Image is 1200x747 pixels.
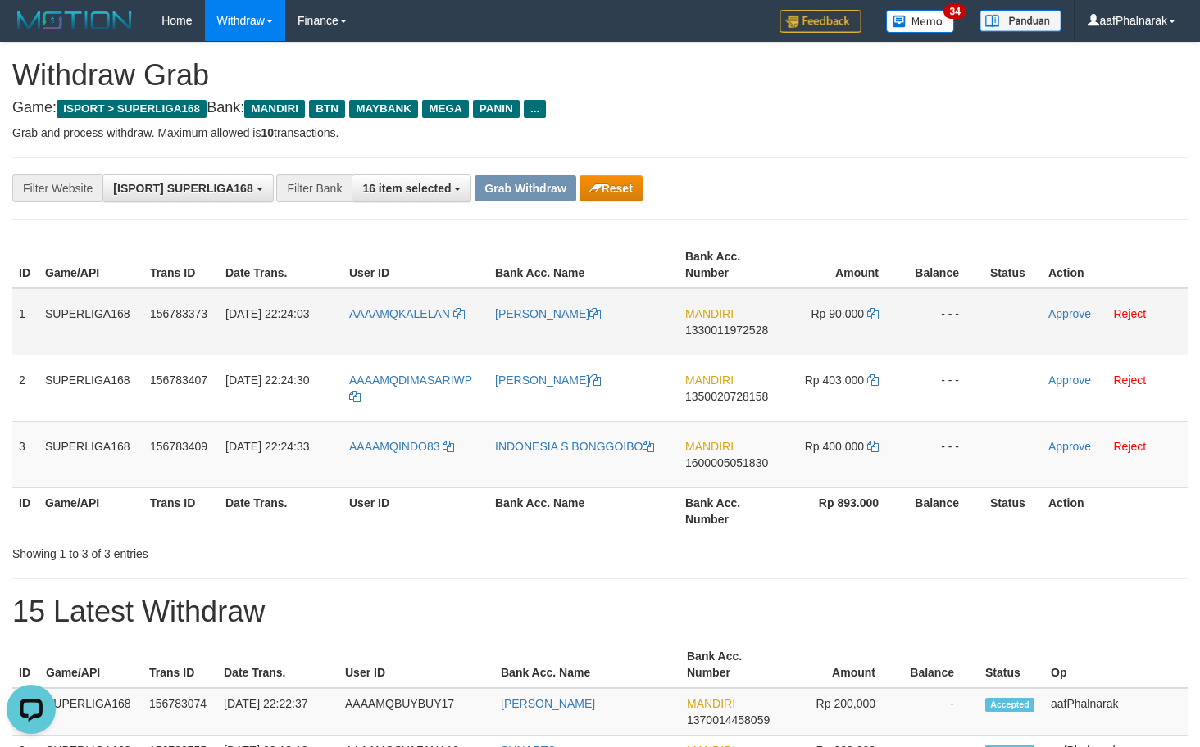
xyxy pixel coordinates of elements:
[39,487,143,534] th: Game/API
[903,288,984,355] td: - - -
[39,688,143,736] td: SUPERLIGA168
[12,641,39,688] th: ID
[473,100,520,118] span: PANIN
[217,688,339,736] td: [DATE] 22:22:37
[501,697,595,710] a: [PERSON_NAME]
[903,355,984,421] td: - - -
[217,641,339,688] th: Date Trans.
[900,641,979,688] th: Balance
[805,440,864,453] span: Rp 400.000
[679,242,782,288] th: Bank Acc. Number
[867,373,879,387] a: Copy 403000 to clipboard
[685,307,734,320] span: MANDIRI
[903,242,984,288] th: Balance
[150,373,207,387] span: 156783407
[143,688,217,736] td: 156783074
[984,242,1042,288] th: Status
[475,175,575,201] button: Grab Withdraw
[12,487,39,534] th: ID
[12,100,1188,116] h4: Game: Bank:
[903,421,984,487] td: - - -
[1044,641,1188,688] th: Op
[12,355,39,421] td: 2
[39,288,143,355] td: SUPERLIGA168
[12,421,39,487] td: 3
[12,8,137,33] img: MOTION_logo.png
[349,440,439,453] span: AAAAMQINDO83
[495,373,601,387] a: [PERSON_NAME]
[362,182,451,195] span: 16 item selected
[349,307,450,320] span: AAAAMQKALELAN
[900,688,979,736] td: -
[143,487,219,534] th: Trans ID
[12,242,39,288] th: ID
[1042,242,1188,288] th: Action
[39,421,143,487] td: SUPERLIGA168
[219,487,343,534] th: Date Trans.
[489,242,679,288] th: Bank Acc. Name
[422,100,469,118] span: MEGA
[680,641,781,688] th: Bank Acc. Number
[685,324,768,337] span: Copy 1330011972528 to clipboard
[781,641,900,688] th: Amount
[12,539,488,562] div: Showing 1 to 3 of 3 entries
[39,641,143,688] th: Game/API
[805,373,864,387] span: Rp 403.000
[1113,307,1146,320] a: Reject
[1042,487,1188,534] th: Action
[685,440,734,453] span: MANDIRI
[495,440,654,453] a: INDONESIA S BONGGOIBO
[143,242,219,288] th: Trans ID
[339,688,494,736] td: AAAAMQBUYBUY17
[524,100,546,118] span: ...
[225,307,309,320] span: [DATE] 22:24:03
[349,373,472,403] a: AAAAMQDIMASARIWP
[685,456,768,469] span: Copy 1600005051830 to clipboard
[679,487,782,534] th: Bank Acc. Number
[349,307,465,320] a: AAAAMQKALELAN
[39,242,143,288] th: Game/API
[1044,688,1188,736] td: aafPhalnarak
[309,100,345,118] span: BTN
[489,487,679,534] th: Bank Acc. Name
[886,10,955,33] img: Button%20Memo.svg
[7,7,56,56] button: Open LiveChat chat widget
[943,4,966,19] span: 34
[687,697,735,710] span: MANDIRI
[225,373,309,387] span: [DATE] 22:24:30
[494,641,680,688] th: Bank Acc. Name
[349,440,454,453] a: AAAAMQINDO83
[12,59,1188,92] h1: Withdraw Grab
[343,242,489,288] th: User ID
[102,174,273,202] button: [ISPORT] SUPERLIGA168
[1048,307,1091,320] a: Approve
[782,242,903,288] th: Amount
[150,307,207,320] span: 156783373
[1113,440,1146,453] a: Reject
[980,10,1061,32] img: panduan.png
[276,174,352,202] div: Filter Bank
[225,440,309,453] span: [DATE] 22:24:33
[687,713,770,727] span: Copy 1370014458059 to clipboard
[979,641,1044,688] th: Status
[244,100,305,118] span: MANDIRI
[57,100,207,118] span: ISPORT > SUPERLIGA168
[339,641,494,688] th: User ID
[782,487,903,534] th: Rp 893.000
[685,373,734,387] span: MANDIRI
[780,10,861,33] img: Feedback.jpg
[352,174,471,202] button: 16 item selected
[811,307,865,320] span: Rp 90.000
[1048,373,1091,387] a: Approve
[685,390,768,403] span: Copy 1350020728158 to clipboard
[984,487,1042,534] th: Status
[349,373,472,387] span: AAAAMQDIMASARIWP
[580,175,643,201] button: Reset
[495,307,601,320] a: [PERSON_NAME]
[1113,373,1146,387] a: Reject
[12,595,1188,628] h1: 15 Latest Withdraw
[143,641,217,688] th: Trans ID
[219,242,343,288] th: Date Trans.
[985,698,1034,712] span: Accepted
[781,688,900,736] td: Rp 200,000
